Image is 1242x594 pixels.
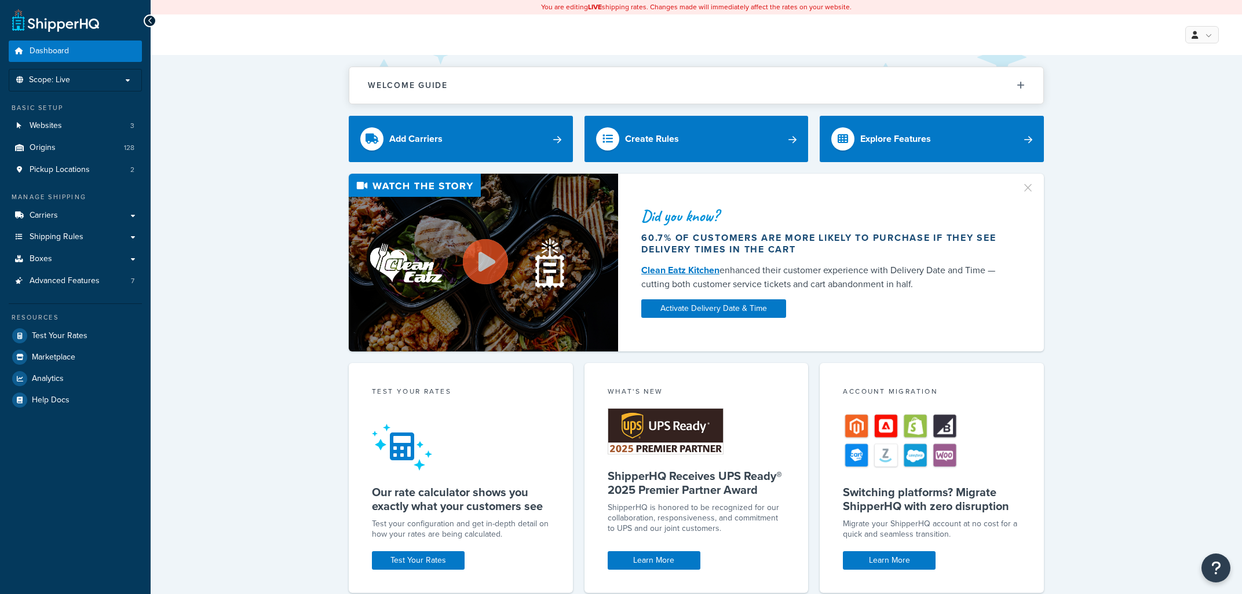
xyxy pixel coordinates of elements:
div: 60.7% of customers are more likely to purchase if they see delivery times in the cart [641,232,1007,255]
a: Marketplace [9,347,142,368]
span: Advanced Features [30,276,100,286]
button: Welcome Guide [349,67,1043,104]
span: Scope: Live [29,75,70,85]
span: 3 [130,121,134,131]
a: Learn More [608,551,700,570]
button: Open Resource Center [1201,553,1230,582]
div: Account Migration [843,386,1021,399]
div: Migrate your ShipperHQ account at no cost for a quick and seamless transition. [843,519,1021,540]
li: Pickup Locations [9,159,142,181]
b: LIVE [588,2,602,12]
span: Shipping Rules [30,232,83,242]
li: Origins [9,137,142,159]
h5: Switching platforms? Migrate ShipperHQ with zero disruption [843,485,1021,513]
div: Add Carriers [389,131,443,147]
p: ShipperHQ is honored to be recognized for our collaboration, responsiveness, and commitment to UP... [608,503,786,534]
li: Websites [9,115,142,137]
span: Boxes [30,254,52,264]
a: Clean Eatz Kitchen [641,263,719,277]
span: 128 [124,143,134,153]
h2: Welcome Guide [368,81,448,90]
h5: ShipperHQ Receives UPS Ready® 2025 Premier Partner Award [608,469,786,497]
span: Help Docs [32,395,70,405]
div: Manage Shipping [9,192,142,202]
div: What's New [608,386,786,399]
a: Explore Features [820,116,1044,162]
span: Carriers [30,211,58,221]
div: Basic Setup [9,103,142,113]
li: Advanced Features [9,270,142,292]
a: Shipping Rules [9,226,142,248]
span: Marketplace [32,353,75,362]
a: Websites3 [9,115,142,137]
div: Resources [9,313,142,322]
a: Analytics [9,368,142,389]
div: Did you know? [641,208,1007,224]
a: Add Carriers [349,116,573,162]
img: Video thumbnail [349,174,618,351]
span: Analytics [32,374,64,384]
div: enhanced their customer experience with Delivery Date and Time — cutting both customer service ti... [641,263,1007,291]
h5: Our rate calculator shows you exactly what your customers see [372,485,550,513]
div: Create Rules [625,131,679,147]
a: Boxes [9,248,142,270]
div: Test your rates [372,386,550,399]
span: 2 [130,165,134,175]
a: Test Your Rates [372,551,465,570]
div: Test your configuration and get in-depth detail on how your rates are being calculated. [372,519,550,540]
a: Carriers [9,205,142,226]
span: Origins [30,143,56,153]
a: Test Your Rates [9,325,142,346]
a: Dashboard [9,41,142,62]
span: Dashboard [30,46,69,56]
a: Origins128 [9,137,142,159]
span: 7 [131,276,134,286]
span: Websites [30,121,62,131]
span: Test Your Rates [32,331,87,341]
a: Help Docs [9,390,142,410]
a: Activate Delivery Date & Time [641,299,786,318]
a: Pickup Locations2 [9,159,142,181]
a: Learn More [843,551,936,570]
a: Create Rules [585,116,809,162]
span: Pickup Locations [30,165,90,175]
div: Explore Features [860,131,931,147]
a: Advanced Features7 [9,270,142,292]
